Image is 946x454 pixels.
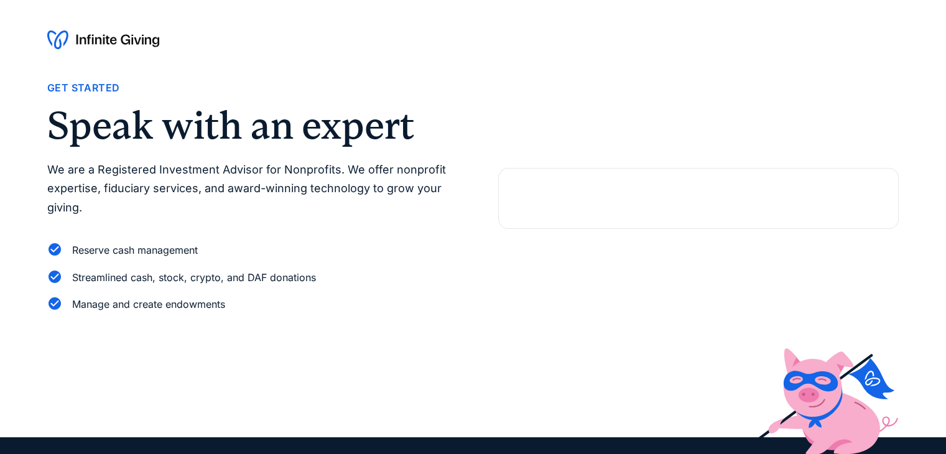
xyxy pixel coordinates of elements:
[47,160,448,218] p: We are a Registered Investment Advisor for Nonprofits. We offer nonprofit expertise, fiduciary se...
[47,80,119,96] div: Get Started
[72,269,316,286] div: Streamlined cash, stock, crypto, and DAF donations
[72,242,198,259] div: Reserve cash management
[72,296,225,313] div: Manage and create endowments
[47,106,448,145] h2: Speak with an expert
